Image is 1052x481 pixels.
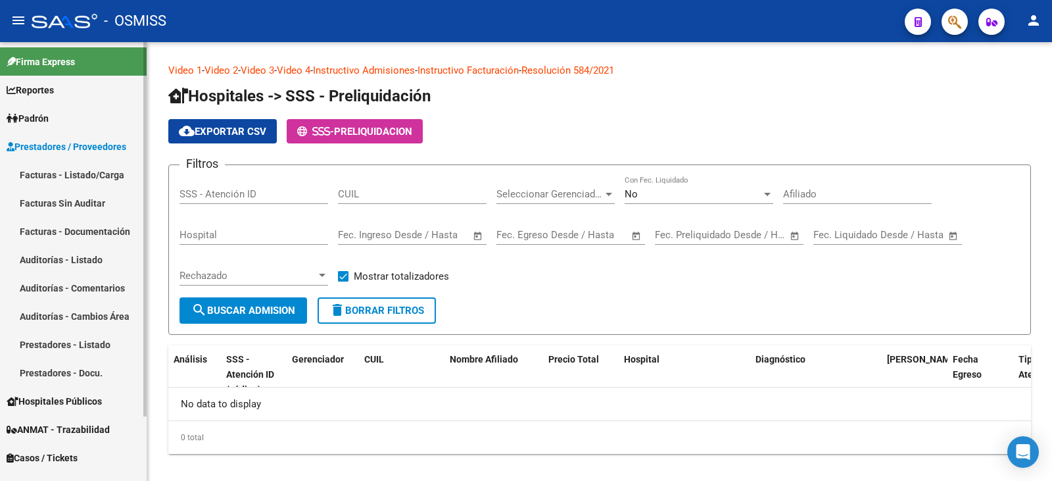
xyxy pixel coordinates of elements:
button: Buscar admision [179,297,307,324]
span: Precio Total [548,354,599,365]
mat-icon: delete [329,302,345,318]
mat-icon: cloud_download [179,123,195,139]
span: Fecha Egreso [953,354,982,380]
span: Seleccionar Gerenciador [496,188,603,200]
span: PRELIQUIDACION [334,126,412,138]
span: Hospitales Públicos [7,394,102,409]
span: Firma Express [7,55,75,69]
span: Exportar CSV [179,126,266,138]
div: Open Intercom Messenger [1007,436,1039,468]
mat-icon: menu [11,13,26,28]
datatable-header-cell: Precio Total [543,345,619,403]
span: Buscar admision [191,305,295,316]
button: Open calendar [471,228,486,243]
span: Borrar Filtros [329,305,424,316]
button: -PRELIQUIDACION [287,119,423,143]
span: Mostrar totalizadores [354,268,449,284]
span: Hospitales -> SSS - Preliquidación [168,87,431,105]
span: SSS - Atención ID (código) [226,354,274,395]
a: Video 2 [204,64,238,76]
input: Start date [496,229,539,241]
a: Video 1 [168,64,202,76]
a: Instructivo Facturación [418,64,519,76]
span: [PERSON_NAME] [887,354,958,365]
input: Start date [813,229,856,241]
span: Hospital [624,354,659,365]
datatable-header-cell: Diagnóstico [750,345,882,403]
datatable-header-cell: Gerenciador [287,345,359,403]
a: Resolución 584/2021 [521,64,614,76]
span: Diagnóstico [755,354,805,365]
span: - OSMISS [104,7,166,36]
button: Exportar CSV [168,119,277,143]
div: 0 total [168,421,1031,454]
mat-icon: search [191,302,207,318]
span: Prestadores / Proveedores [7,139,126,154]
input: End date [551,229,615,241]
div: No data to display [168,388,1031,420]
input: End date [709,229,773,241]
span: Reportes [7,83,54,97]
span: Nombre Afiliado [450,354,518,365]
span: - [297,126,334,138]
a: Video 4 [277,64,310,76]
a: Video 3 [241,64,274,76]
span: Análisis [174,354,207,365]
span: ANMAT - Trazabilidad [7,422,110,437]
datatable-header-cell: Nombre Afiliado [444,345,543,403]
button: Open calendar [788,228,803,243]
span: Gerenciador [292,354,344,365]
datatable-header-cell: Fecha Egreso [947,345,1013,403]
h3: Filtros [179,155,225,173]
p: - - - - - - [168,63,1031,78]
button: Open calendar [946,228,961,243]
mat-icon: person [1026,13,1041,28]
span: Rechazado [179,270,316,282]
span: Padrón [7,111,49,126]
datatable-header-cell: CUIL [359,345,444,403]
datatable-header-cell: SSS - Atención ID (código) [221,345,287,403]
a: Instructivo Admisiones [313,64,415,76]
span: No [625,188,638,200]
button: Borrar Filtros [318,297,436,324]
span: CUIL [364,354,384,365]
input: Start date [655,229,698,241]
datatable-header-cell: Fecha Ingreso [882,345,947,403]
input: Start date [338,229,381,241]
datatable-header-cell: Hospital [619,345,750,403]
button: Open calendar [629,228,644,243]
input: End date [393,229,456,241]
datatable-header-cell: Análisis [168,345,221,403]
input: End date [868,229,932,241]
span: Casos / Tickets [7,451,78,465]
